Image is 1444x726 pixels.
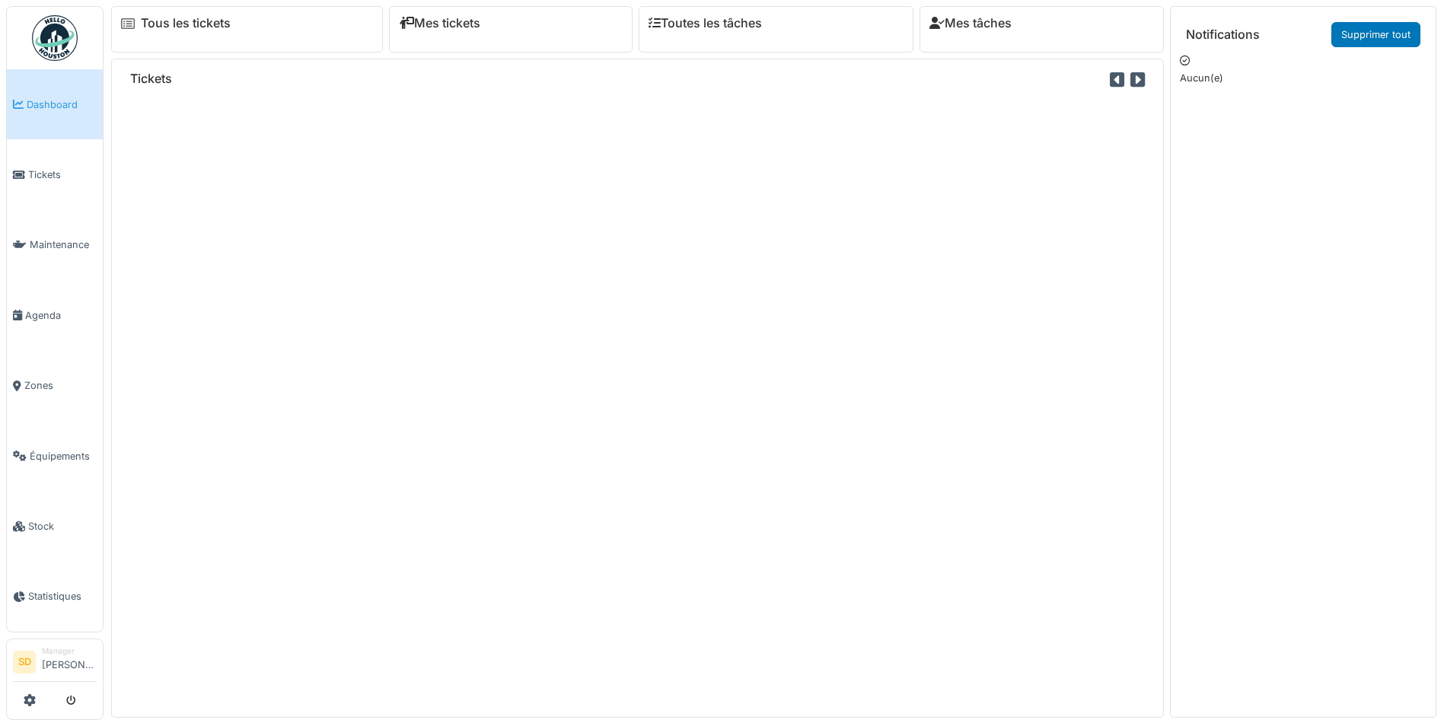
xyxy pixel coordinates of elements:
[30,237,97,252] span: Maintenance
[1331,22,1420,47] a: Supprimer tout
[929,16,1012,30] a: Mes tâches
[28,519,97,533] span: Stock
[649,16,762,30] a: Toutes les tâches
[13,651,36,673] li: SD
[42,645,97,678] li: [PERSON_NAME]
[13,645,97,682] a: SD Manager[PERSON_NAME]
[7,351,103,421] a: Zones
[7,421,103,491] a: Équipements
[7,139,103,209] a: Tickets
[32,15,78,61] img: Badge_color-CXgf-gQk.svg
[141,16,231,30] a: Tous les tickets
[1180,71,1426,85] p: Aucun(e)
[1186,27,1260,42] h6: Notifications
[7,491,103,561] a: Stock
[7,69,103,139] a: Dashboard
[7,562,103,632] a: Statistiques
[7,210,103,280] a: Maintenance
[24,378,97,393] span: Zones
[25,308,97,323] span: Agenda
[42,645,97,657] div: Manager
[28,167,97,182] span: Tickets
[28,589,97,603] span: Statistiques
[399,16,480,30] a: Mes tickets
[7,280,103,350] a: Agenda
[27,97,97,112] span: Dashboard
[30,449,97,463] span: Équipements
[130,72,172,86] h6: Tickets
